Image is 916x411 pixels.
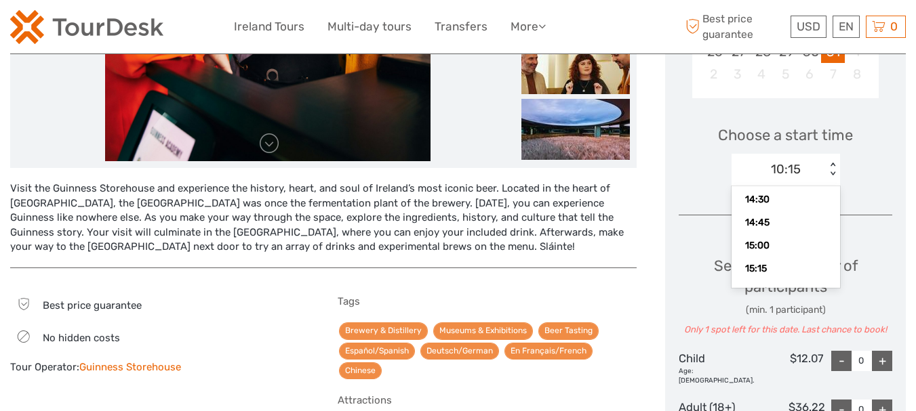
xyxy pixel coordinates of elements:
a: Multi-day tours [327,17,412,37]
div: 15:30 [738,280,833,303]
span: 0 [888,20,900,33]
img: bb2b417529814ab1901f72b44beb8c5e_slider_thumbnail.jpeg [521,33,630,94]
a: More [511,17,546,37]
a: Transfers [435,17,487,37]
div: 15:15 [738,257,833,280]
div: + [872,351,892,371]
span: Best price guarantee [43,299,142,311]
div: Select the number of participants [679,255,892,337]
a: Deutsch/German [420,343,499,360]
a: Chinese [339,362,382,379]
button: Open LiveChat chat widget [156,21,172,37]
div: Child [679,351,754,386]
div: < > [827,163,838,177]
div: Not available Tuesday, November 4th, 2025 [750,63,774,85]
div: Not available Wednesday, November 5th, 2025 [774,63,797,85]
div: Age: [DEMOGRAPHIC_DATA]. [679,366,754,385]
div: Only 1 spot left for this date. Last chance to book! [679,324,892,337]
span: USD [797,20,820,33]
a: Ireland Tours [234,17,304,37]
h5: Attractions [338,394,637,406]
span: Best price guarantee [682,12,787,41]
a: Español/Spanish [339,343,415,360]
div: 10:15 [771,160,801,178]
div: 15:00 [738,234,833,257]
a: Guinness Storehouse [79,361,181,373]
p: We're away right now. Please check back later! [19,24,153,35]
div: 14:30 [738,188,833,211]
a: En Français/French [504,343,593,360]
div: Not available Saturday, November 8th, 2025 [845,63,869,85]
a: Museums & Exhibitions [433,322,533,339]
div: (min. 1 participant) [679,303,892,317]
div: Tour Operator: [10,360,309,374]
img: f34b23d2932c4c25a8901538a0e5d206_slider_thumbnail.jpeg [521,99,630,160]
a: Brewery & Distillery [339,322,428,339]
div: Visit the Guinness Storehouse and experience the history, heart, and soul of Ireland’s most iconi... [10,181,637,254]
div: $12.07 [754,351,823,386]
div: Not available Monday, November 3rd, 2025 [726,63,750,85]
div: Not available Thursday, November 6th, 2025 [797,63,821,85]
div: - [831,351,852,371]
h5: Tags [338,295,637,307]
span: Choose a start time [718,125,853,146]
img: 2254-3441b4b5-4e5f-4d00-b396-31f1d84a6ebf_logo_small.png [10,10,163,44]
div: EN [833,16,860,38]
a: Beer Tasting [538,322,599,339]
div: 14:45 [738,211,833,234]
div: Not available Friday, November 7th, 2025 [821,63,845,85]
span: No hidden costs [43,332,120,344]
div: Not available Sunday, November 2nd, 2025 [702,63,725,85]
